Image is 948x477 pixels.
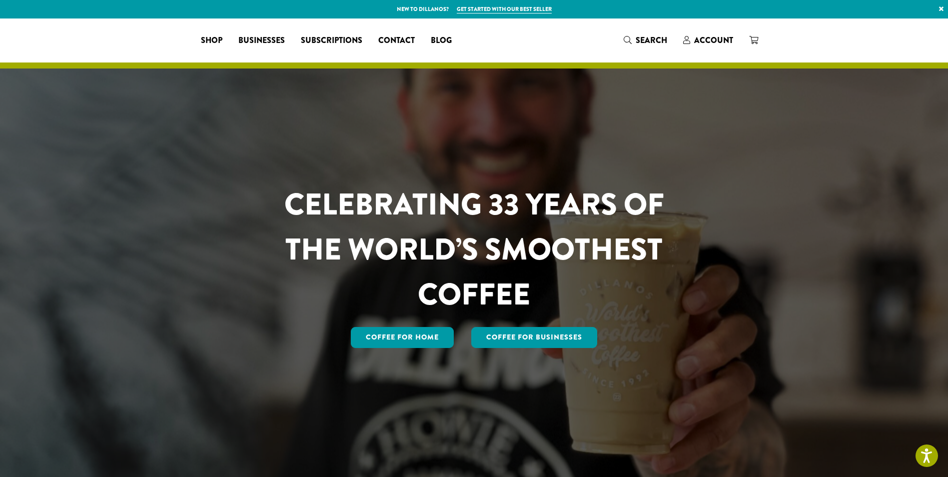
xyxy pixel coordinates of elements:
[378,34,415,47] span: Contact
[351,327,454,348] a: Coffee for Home
[471,327,597,348] a: Coffee For Businesses
[636,34,667,46] span: Search
[431,34,452,47] span: Blog
[255,182,694,317] h1: CELEBRATING 33 YEARS OF THE WORLD’S SMOOTHEST COFFEE
[201,34,222,47] span: Shop
[238,34,285,47] span: Businesses
[457,5,552,13] a: Get started with our best seller
[193,32,230,48] a: Shop
[694,34,733,46] span: Account
[301,34,362,47] span: Subscriptions
[616,32,675,48] a: Search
